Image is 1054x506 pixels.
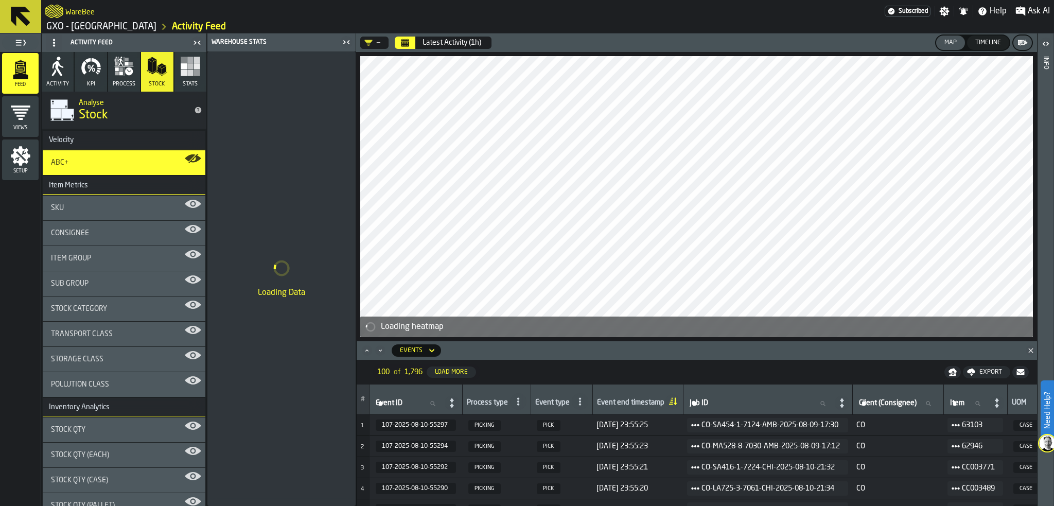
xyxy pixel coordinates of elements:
div: Title [51,426,197,434]
button: button-Map [936,36,965,50]
nav: Breadcrumb [45,21,548,33]
div: Title [51,330,197,338]
span: 1 [361,423,364,429]
div: Title [51,159,197,167]
label: button-toggle-Show on Map [185,150,201,167]
label: button-toggle-Help [973,5,1011,18]
span: CASE [1013,420,1039,431]
li: menu Setup [2,139,39,181]
div: stat-Item Group [43,246,205,271]
span: Stock Category [51,305,107,313]
span: label [859,399,917,407]
span: PICKING [468,441,501,452]
span: Storage Class [51,355,103,363]
div: Title [51,380,197,389]
button: Maximize [361,345,373,356]
span: label [690,399,708,407]
span: CO-LA725-3-7061-CHI-2025-08-10-21:34 [701,482,840,495]
div: Load More [431,369,472,376]
a: link-to-/wh/i/ae0cd702-8cb1-4091-b3be-0aee77957c79/feed/fdc57e91-80c9-44dd-92cd-81c982b068f3 [172,21,226,32]
label: button-toggle-Show on Map [185,296,201,313]
div: stat-Stock Qty (CASE) [43,468,205,493]
span: of [394,368,400,376]
h2: Sub Title [65,6,95,16]
div: DropdownMenuValue-activity-feed [392,344,441,357]
div: stat-Stock Qty (EACH) [43,443,205,467]
button: Select date range [416,32,487,53]
div: DropdownMenuValue-activity-feed [400,347,423,354]
div: Title [51,355,197,363]
span: 107-2025-08-10-55297 [376,420,456,431]
div: Title [51,254,197,263]
label: button-toggle-Show on Map [185,196,201,212]
a: logo-header [45,2,63,21]
div: Map [940,39,961,46]
span: CASE [1013,462,1039,473]
span: CASE [1013,483,1039,494]
div: Event type [535,398,570,409]
button: button- [1012,366,1029,378]
span: PICKING [468,483,501,494]
span: CC003771 [962,461,995,474]
div: Menu Subscription [885,6,930,17]
label: button-toggle-Show on Map [185,221,201,237]
label: button-toggle-Show on Map [185,271,201,288]
span: label [376,399,402,407]
span: Stock [79,107,108,124]
div: Title [51,280,197,288]
div: Title [51,451,197,459]
input: label [857,397,939,410]
span: Stats [183,81,198,88]
span: # [361,396,365,403]
span: 107-2025-08-10-55297 [382,422,448,429]
div: DropdownMenuValue- [364,39,380,47]
label: button-toggle-Open [1039,36,1053,54]
label: button-toggle-Ask AI [1011,5,1054,18]
span: 107-2025-08-10-55290 [376,483,456,494]
span: CO-SA454-1-7124-AMB-2025-08-09-17:30 [701,419,840,431]
span: CO-MA528-8-7030-AMB-2025-08-09-17:12 [701,440,840,452]
span: 4 [361,486,364,492]
div: Select date range [395,37,491,49]
label: button-toggle-Show on Map [185,417,201,434]
span: CC003489 [962,482,995,495]
div: stat-Stock Category [43,296,205,321]
span: Transport Class [51,330,113,338]
div: Title [51,204,197,212]
h3: title-section-Velocity [43,131,205,149]
div: UOM [1012,398,1041,409]
span: PICK [537,483,560,494]
span: CO-SA416-1-7224-CHI-2025-08-10-21:32 [701,461,840,474]
span: CO [856,442,939,450]
div: Loading heatmap [381,321,1029,333]
span: CO [856,463,939,472]
span: process [113,81,135,88]
div: Process type [467,398,508,409]
button: Select date range Select date range [395,37,415,49]
div: title-Stock [42,92,206,129]
span: SKU [51,204,64,212]
span: Help [990,5,1007,18]
div: stat-Stock Qty [43,417,205,442]
label: button-toggle-Toggle Full Menu [2,36,39,50]
input: label [374,397,444,410]
span: [DATE] 23:55:25 [596,421,679,429]
span: 63103 [962,419,995,431]
div: Item Metrics [43,181,94,189]
a: link-to-/wh/i/ae0cd702-8cb1-4091-b3be-0aee77957c79 [46,21,156,32]
span: PICK [537,462,560,473]
input: label [948,397,989,410]
h3: title-section-Inventory Analytics [43,398,205,416]
div: Timeline [971,39,1005,46]
button: button- [1013,36,1032,50]
div: DropdownMenuValue- [360,37,389,49]
li: menu Feed [2,53,39,94]
span: Consignee [51,229,89,237]
span: Item Group [51,254,91,263]
a: link-to-/wh/i/ae0cd702-8cb1-4091-b3be-0aee77957c79/settings/billing [885,6,930,17]
button: button-Export [963,366,1010,378]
